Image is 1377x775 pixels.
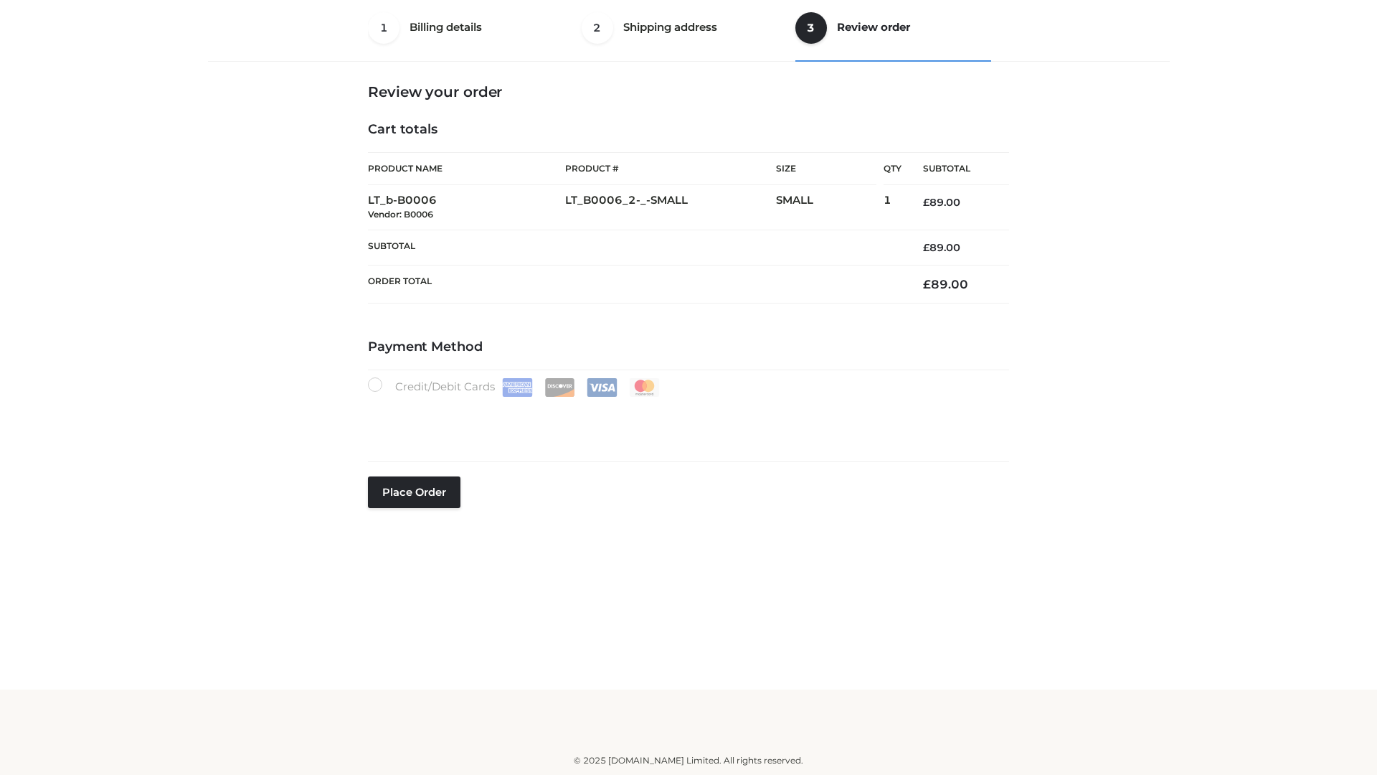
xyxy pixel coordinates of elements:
td: SMALL [776,185,884,230]
h3: Review your order [368,83,1009,100]
button: Place order [368,476,460,508]
bdi: 89.00 [923,196,960,209]
span: £ [923,241,929,254]
bdi: 89.00 [923,241,960,254]
th: Subtotal [902,153,1009,185]
th: Product # [565,152,776,185]
th: Order Total [368,266,902,304]
td: 1 [884,185,902,230]
th: Size [776,153,876,185]
h4: Payment Method [368,339,1009,355]
small: Vendor: B0006 [368,209,433,220]
span: £ [923,196,929,209]
th: Subtotal [368,230,902,265]
img: Amex [502,378,533,397]
img: Visa [587,378,617,397]
iframe: Secure payment input frame [365,394,1006,446]
th: Qty [884,152,902,185]
th: Product Name [368,152,565,185]
div: © 2025 [DOMAIN_NAME] Limited. All rights reserved. [213,753,1164,768]
bdi: 89.00 [923,277,968,291]
label: Credit/Debit Cards [368,377,661,397]
h4: Cart totals [368,122,1009,138]
img: Discover [544,378,575,397]
td: LT_b-B0006 [368,185,565,230]
img: Mastercard [629,378,660,397]
td: LT_B0006_2-_-SMALL [565,185,776,230]
span: £ [923,277,931,291]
